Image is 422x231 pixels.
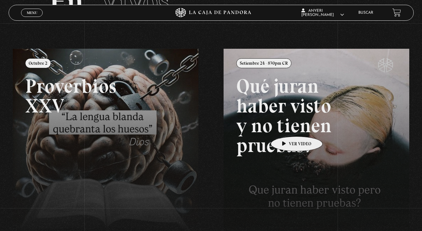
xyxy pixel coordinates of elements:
[25,16,39,20] span: Cerrar
[358,11,373,15] a: Buscar
[27,11,37,15] span: Menu
[392,8,401,17] a: View your shopping cart
[301,9,344,17] span: Anyeri [PERSON_NAME]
